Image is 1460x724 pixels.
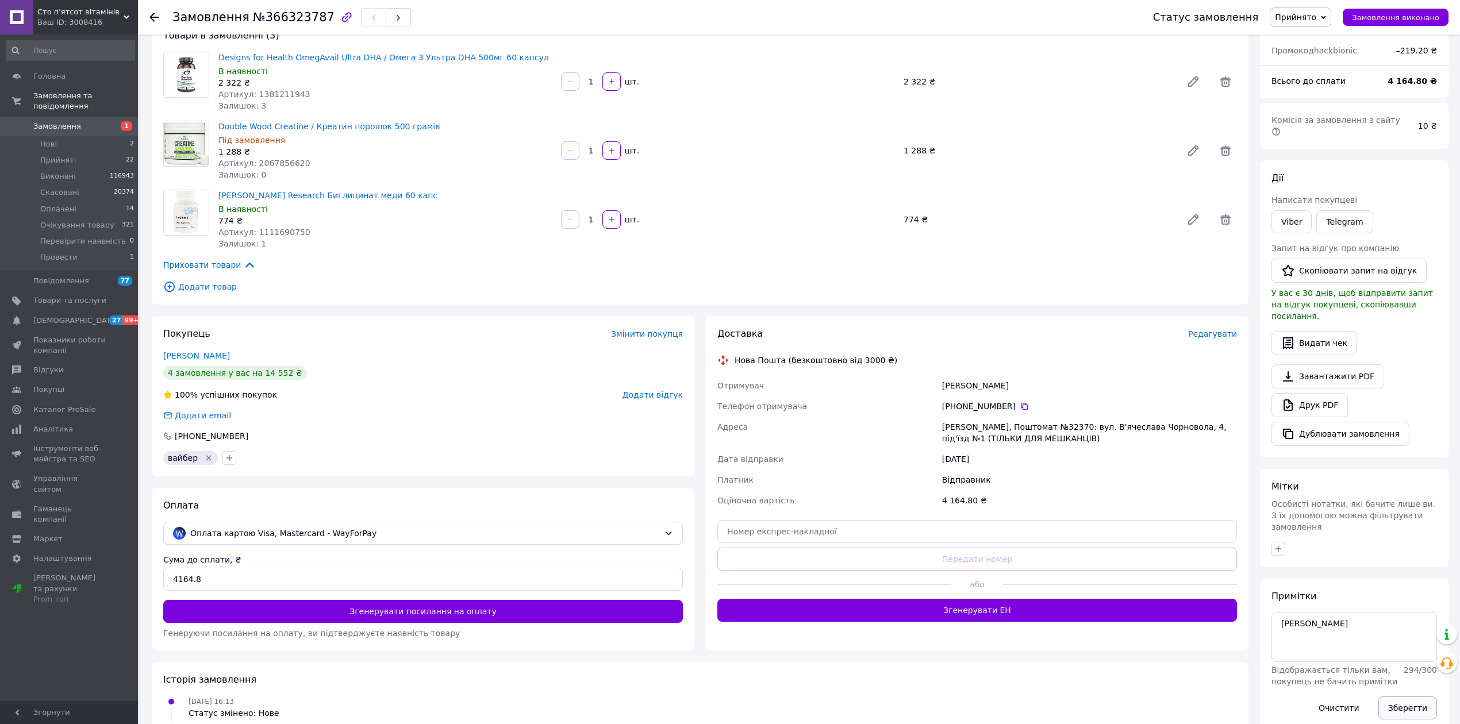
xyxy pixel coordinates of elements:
[40,252,78,263] span: Провести
[122,220,134,230] span: 321
[717,496,794,505] span: Оціночна вартість
[1275,13,1316,22] span: Прийнято
[33,444,106,464] span: Інструменти веб-майстра та SEO
[33,473,106,494] span: Управління сайтом
[218,122,440,131] a: Double Wood Creatine / Креатин порошок 500 грамів
[1271,591,1316,602] span: Примітки
[1343,9,1449,26] button: Замовлення виконано
[33,365,63,375] span: Відгуки
[1271,288,1433,321] span: У вас є 30 днів, щоб відправити запит на відгук покупцеві, скопіювавши посилання.
[163,351,230,360] a: [PERSON_NAME]
[40,171,76,182] span: Виконані
[899,211,1177,228] div: 774 ₴
[40,139,57,149] span: Нові
[717,520,1237,543] input: Номер експрес-накладної
[940,490,1239,511] div: 4 164.80 ₴
[175,390,198,399] span: 100%
[611,329,683,338] span: Змінити покупця
[40,204,76,214] span: Оплачені
[218,53,549,62] a: Designs for Health OmegAvail Ultra DHA / Омега 3 Ультра DHA 500мг 60 капсул
[1314,46,1357,55] span: hackbionic
[1153,11,1259,23] div: Статус замовлення
[218,159,310,168] span: Артикул: 2067856620
[164,52,209,97] img: Designs for Health OmegAvail Ultra DHA / Омега 3 Ультра DHA 500мг 60 капсул
[126,155,134,165] span: 22
[37,17,138,28] div: Ваш ID: 3008416
[40,236,126,247] span: Перевірити наявність
[149,11,159,23] div: Повернутися назад
[218,101,267,110] span: Залишок: 3
[33,295,106,306] span: Товари та послуги
[33,594,106,604] div: Prom топ
[1388,76,1437,86] b: 4 164.80 ₴
[1271,210,1312,233] a: Viber
[33,504,106,525] span: Гаманець компанії
[717,599,1237,622] button: Згенерувати ЕН
[163,259,256,271] span: Приховати товари
[130,236,134,247] span: 0
[163,674,256,685] span: Історія замовлення
[163,555,241,564] label: Сума до сплати, ₴
[33,71,66,82] span: Головна
[717,455,783,464] span: Дата відправки
[218,228,310,237] span: Артикул: 1111690750
[899,74,1177,90] div: 2 322 ₴
[126,204,134,214] span: 14
[732,355,900,366] div: Нова Пошта (безкоштовно від 3000 ₴)
[162,410,232,421] div: Додати email
[164,122,209,165] img: Double Wood Creatine / Креатин порошок 500 грамів
[717,422,748,432] span: Адреса
[1271,76,1346,86] span: Всього до сплати
[218,90,310,99] span: Артикул: 1381211943
[218,215,552,226] div: 774 ₴
[942,400,1237,412] div: [PHONE_NUMBER]
[1182,70,1205,93] a: Редагувати
[33,384,64,395] span: Покупці
[1271,195,1357,205] span: Написати покупцеві
[218,205,268,214] span: В наявності
[1271,665,1397,686] span: Відображається тільки вам, покупець не бачить примітки
[622,145,640,156] div: шт.
[1316,210,1373,233] a: Telegram
[40,155,76,165] span: Прийняті
[1404,665,1437,675] span: 294 / 300
[163,600,683,623] button: Згенерувати посилання на оплату
[163,328,210,339] span: Покупець
[163,629,460,638] span: Генеруючи посилання на оплату, ви підтверджуєте наявність товару
[1271,422,1409,446] button: Дублювати замовлення
[1271,612,1437,661] textarea: [PERSON_NAME]
[1271,364,1384,388] a: Завантажити PDF
[174,410,232,421] div: Додати email
[1396,46,1437,55] span: – 219.20 ₴
[130,139,134,149] span: 2
[172,10,249,24] span: Замовлення
[33,405,95,415] span: Каталог ProSale
[40,187,79,198] span: Скасовані
[1271,115,1403,136] span: Комісія за замовлення з сайту
[122,315,141,325] span: 99+
[121,121,132,131] span: 1
[33,335,106,356] span: Показники роботи компанії
[1271,244,1399,253] span: Запит на відгук про компанію
[1182,208,1205,231] a: Редагувати
[33,534,63,544] span: Маркет
[940,469,1239,490] div: Відправник
[130,252,134,263] span: 1
[1352,13,1439,22] span: Замовлення виконано
[940,449,1239,469] div: [DATE]
[1271,481,1299,492] span: Мітки
[1271,393,1348,417] a: Друк PDF
[189,707,279,719] div: Статус змінено: Нове
[163,500,199,511] span: Оплата
[1271,499,1435,532] span: Особисті нотатки, які бачите лише ви. З їх допомогою можна фільтрувати замовлення
[164,190,208,235] img: Thorne Research Биглицинат меди 60 капс
[951,579,1003,590] span: або
[623,390,683,399] span: Додати відгук
[190,527,659,540] span: Оплата картою Visa, Mastercard - WayForPay
[218,191,437,200] a: [PERSON_NAME] Research Биглицинат меди 60 капс
[622,76,640,87] div: шт.
[1271,331,1357,355] button: Видати чек
[717,328,763,339] span: Доставка
[1309,696,1369,719] button: Очистити
[218,239,267,248] span: Залишок: 1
